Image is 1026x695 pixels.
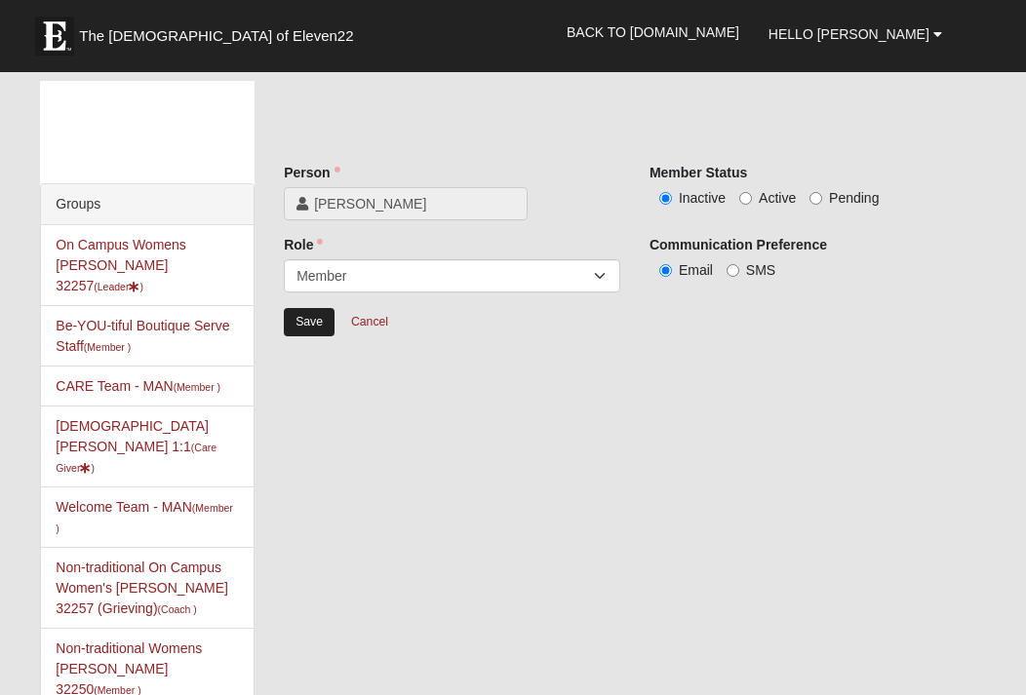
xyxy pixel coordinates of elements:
small: (Member ) [56,502,233,534]
label: Role [284,235,323,254]
a: Be-YOU-tiful Boutique Serve Staff(Member ) [56,318,229,354]
a: Cancel [338,307,401,337]
span: Hello [PERSON_NAME] [769,26,929,42]
a: CARE Team - MAN(Member ) [56,378,220,394]
input: Active [739,192,752,205]
label: Person [284,163,339,182]
a: The [DEMOGRAPHIC_DATA] of Eleven22 [25,7,415,56]
label: Communication Preference [650,235,827,254]
a: Welcome Team - MAN(Member ) [56,499,233,535]
span: [PERSON_NAME] [314,194,515,213]
div: Groups [41,184,254,225]
span: SMS [746,262,775,278]
input: Inactive [659,192,672,205]
input: Alt+s [284,308,335,336]
span: Inactive [679,190,726,206]
span: Email [679,262,713,278]
small: (Coach ) [158,603,197,615]
small: (Leader ) [94,281,143,292]
small: (Member ) [174,381,220,393]
span: The [DEMOGRAPHIC_DATA] of Eleven22 [79,26,353,46]
span: Active [759,190,796,206]
a: Non-traditional On Campus Women's [PERSON_NAME] 32257 (Grieving)(Coach ) [56,560,228,616]
span: Pending [829,190,879,206]
a: On Campus Womens [PERSON_NAME] 32257(Leader) [56,237,186,293]
img: Eleven22 logo [35,17,74,56]
label: Member Status [650,163,747,182]
small: (Member ) [84,341,131,353]
a: Hello [PERSON_NAME] [754,10,957,58]
input: Pending [809,192,822,205]
input: SMS [727,264,739,277]
input: Email [659,264,672,277]
a: Back to [DOMAIN_NAME] [552,8,754,57]
a: [DEMOGRAPHIC_DATA][PERSON_NAME] 1:1(Care Giver) [56,418,217,475]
